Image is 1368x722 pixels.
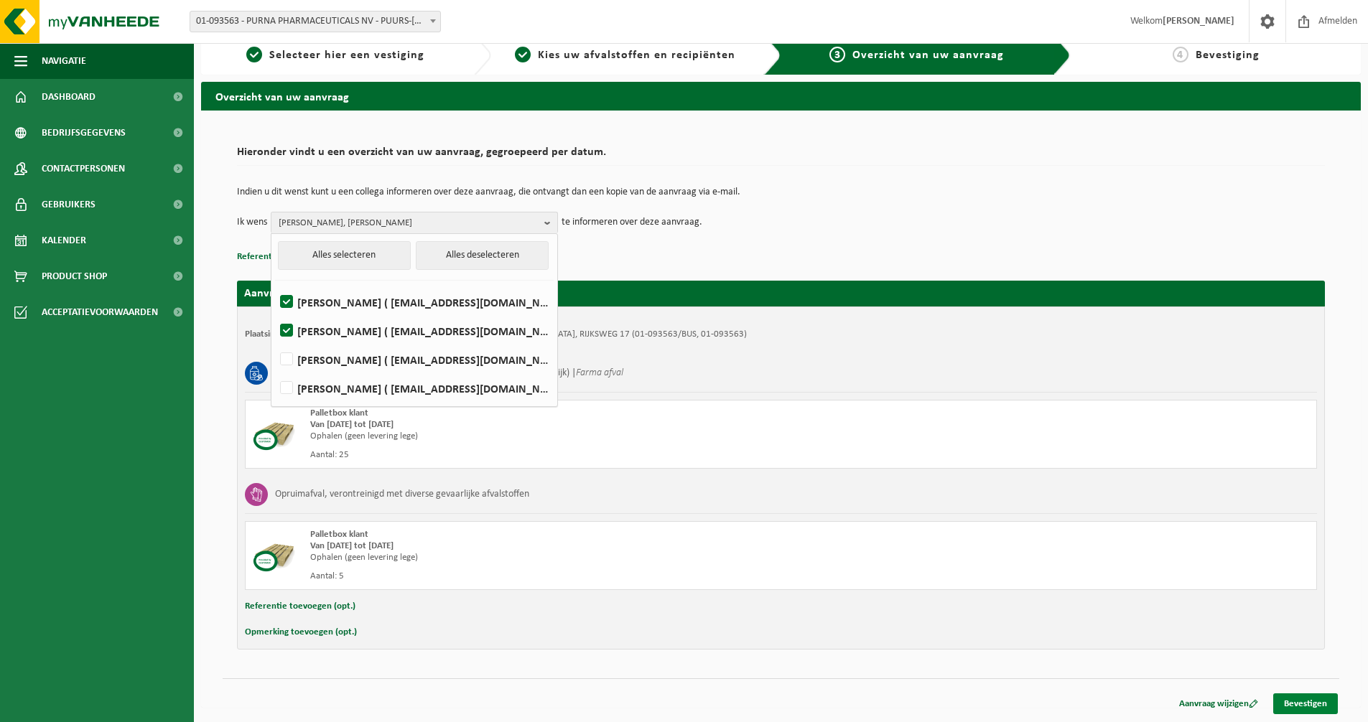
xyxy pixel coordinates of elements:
span: Bevestiging [1196,50,1260,61]
span: 1 [246,47,262,62]
span: 2 [515,47,531,62]
a: Bevestigen [1273,693,1338,714]
button: Referentie toevoegen (opt.) [237,248,348,266]
h2: Overzicht van uw aanvraag [201,82,1361,110]
p: Ik wens [237,212,267,233]
label: [PERSON_NAME] ( [EMAIL_ADDRESS][DOMAIN_NAME] ) [277,291,550,313]
label: [PERSON_NAME] ( [EMAIL_ADDRESS][DOMAIN_NAME] ) [277,378,550,399]
h3: Opruimafval, verontreinigd met diverse gevaarlijke afvalstoffen [275,483,529,506]
span: Overzicht van uw aanvraag [852,50,1004,61]
button: Referentie toevoegen (opt.) [245,597,355,616]
div: Aantal: 25 [310,449,839,461]
span: Navigatie [42,43,86,79]
i: Farma afval [576,367,623,378]
span: Product Shop [42,258,107,294]
label: [PERSON_NAME] ( [EMAIL_ADDRESS][DOMAIN_NAME] ) [277,349,550,370]
a: 2Kies uw afvalstoffen en recipiënten [498,47,753,64]
span: Selecteer hier een vestiging [269,50,424,61]
button: Alles selecteren [278,241,411,270]
span: 3 [829,47,845,62]
button: Alles deselecteren [416,241,549,270]
span: Acceptatievoorwaarden [42,294,158,330]
h2: Hieronder vindt u een overzicht van uw aanvraag, gegroepeerd per datum. [237,146,1325,166]
p: te informeren over deze aanvraag. [562,212,702,233]
strong: Plaatsingsadres: [245,329,307,339]
span: 01-093563 - PURNA PHARMACEUTICALS NV - PUURS-SINT-AMANDS [190,11,441,32]
p: Indien u dit wenst kunt u een collega informeren over deze aanvraag, die ontvangt dan een kopie v... [237,187,1325,197]
span: 01-093563 - PURNA PHARMACEUTICALS NV - PUURS-SINT-AMANDS [190,11,440,32]
span: Dashboard [42,79,96,115]
div: Ophalen (geen levering lege) [310,431,839,442]
strong: [PERSON_NAME] [1163,16,1234,27]
button: [PERSON_NAME], [PERSON_NAME] [271,212,558,233]
span: 4 [1173,47,1188,62]
span: Bedrijfsgegevens [42,115,126,151]
button: Opmerking toevoegen (opt.) [245,623,357,642]
div: Ophalen (geen levering lege) [310,552,839,563]
img: PB-CU.png [253,408,296,451]
span: [PERSON_NAME], [PERSON_NAME] [279,212,539,234]
span: Gebruikers [42,187,96,222]
a: 1Selecteer hier een vestiging [208,47,462,64]
strong: Van [DATE] tot [DATE] [310,420,394,429]
strong: Aanvraag voor [DATE] [244,288,352,299]
strong: Van [DATE] tot [DATE] [310,541,394,550]
label: [PERSON_NAME] ( [EMAIL_ADDRESS][DOMAIN_NAME] ) [277,320,550,342]
span: Contactpersonen [42,151,125,187]
span: Palletbox klant [310,408,368,418]
div: Aantal: 5 [310,571,839,582]
span: Palletbox klant [310,530,368,539]
span: Kalender [42,222,86,258]
a: Aanvraag wijzigen [1168,693,1269,714]
span: Kies uw afvalstoffen en recipiënten [538,50,735,61]
img: PB-CU.png [253,529,296,572]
